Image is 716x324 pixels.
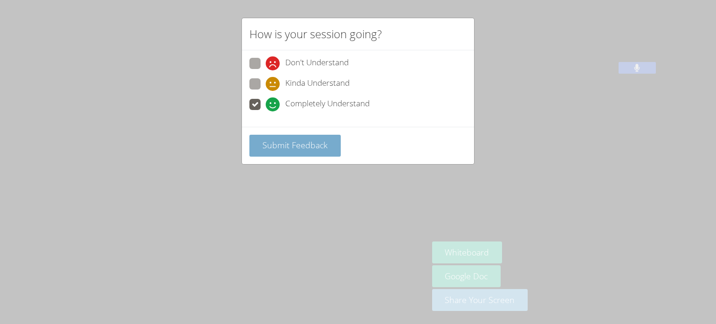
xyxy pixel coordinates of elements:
[262,139,328,151] span: Submit Feedback
[249,26,382,42] h2: How is your session going?
[249,135,341,157] button: Submit Feedback
[285,56,349,70] span: Don't Understand
[285,77,350,91] span: Kinda Understand
[285,97,370,111] span: Completely Understand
